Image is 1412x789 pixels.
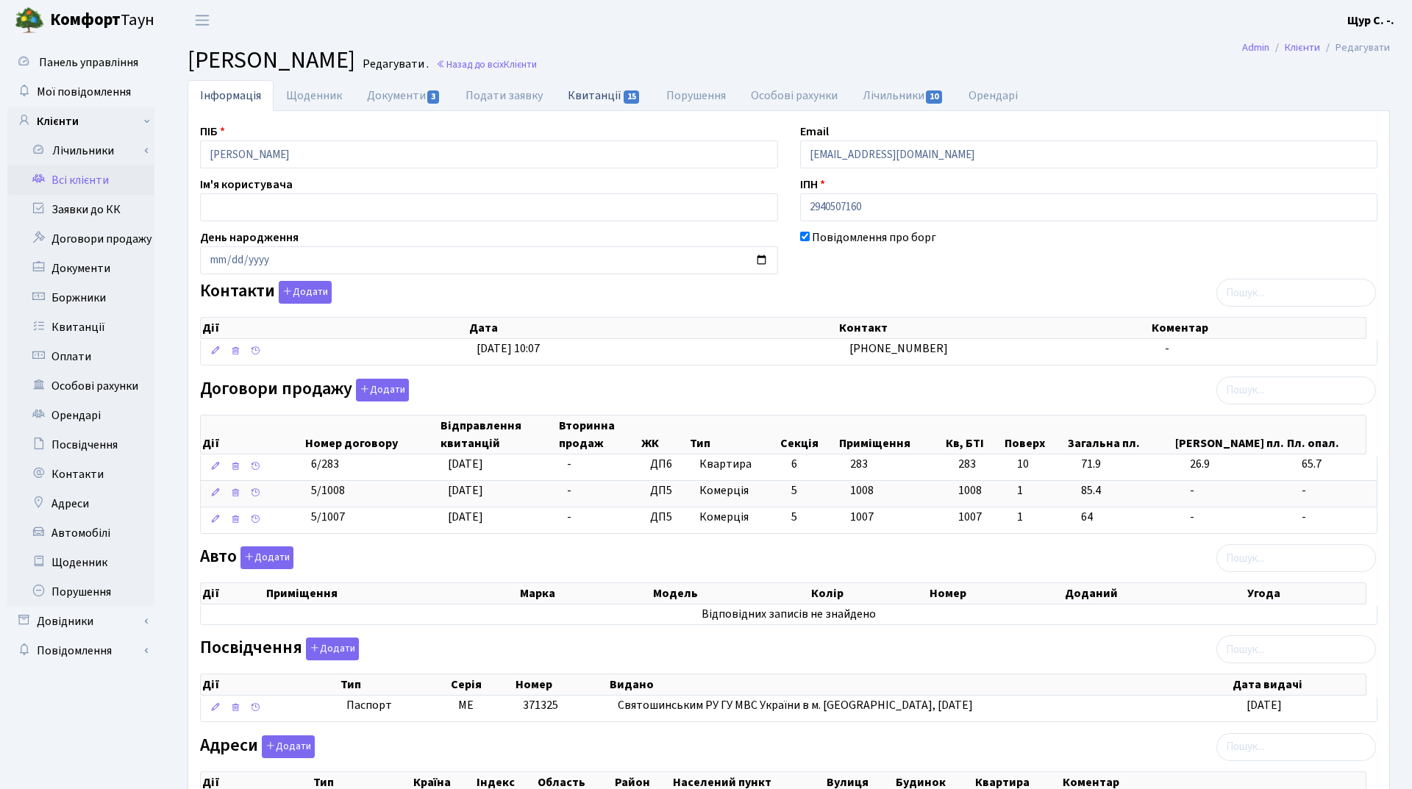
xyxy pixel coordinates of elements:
[1190,509,1291,526] span: -
[201,318,468,338] th: Дії
[279,281,332,304] button: Контакти
[926,90,942,104] span: 10
[1216,635,1376,663] input: Пошук...
[1165,340,1169,357] span: -
[200,229,299,246] label: День народження
[850,456,868,472] span: 283
[274,80,354,111] a: Щоденник
[15,6,44,35] img: logo.png
[477,340,540,357] span: [DATE] 10:07
[791,482,797,499] span: 5
[7,283,154,313] a: Боржники
[838,318,1150,338] th: Контакт
[200,379,409,401] label: Договори продажу
[304,415,439,454] th: Номер договору
[7,254,154,283] a: Документи
[7,342,154,371] a: Оплати
[50,8,121,32] b: Комфорт
[188,43,355,77] span: [PERSON_NAME]
[779,415,838,454] th: Секція
[448,509,483,525] span: [DATE]
[928,583,1063,604] th: Номер
[258,732,315,758] a: Додати
[699,456,780,473] span: Квартира
[812,229,936,246] label: Повідомлення про борг
[200,735,315,758] label: Адреси
[1231,674,1366,695] th: Дата видачі
[1246,583,1366,604] th: Угода
[449,674,514,695] th: Серія
[640,415,688,454] th: ЖК
[850,509,874,525] span: 1007
[39,54,138,71] span: Панель управління
[514,674,607,695] th: Номер
[688,415,779,454] th: Тип
[201,583,265,604] th: Дії
[624,90,640,104] span: 15
[800,176,825,193] label: ІПН
[458,697,474,713] span: МЕ
[7,518,154,548] a: Автомобілі
[360,57,429,71] small: Редагувати .
[1174,415,1286,454] th: [PERSON_NAME] пл.
[1216,544,1376,572] input: Пошук...
[650,509,688,526] span: ДП5
[7,48,154,77] a: Панель управління
[240,546,293,569] button: Авто
[200,638,359,660] label: Посвідчення
[201,415,304,454] th: Дії
[1216,279,1376,307] input: Пошук...
[354,80,453,111] a: Документи
[1003,415,1066,454] th: Поверх
[237,544,293,570] a: Додати
[346,697,446,714] span: Паспорт
[1285,40,1320,55] a: Клієнти
[849,340,948,357] span: [PHONE_NUMBER]
[1302,509,1371,526] span: -
[1216,376,1376,404] input: Пошук...
[810,583,928,604] th: Колір
[838,415,944,454] th: Приміщення
[7,401,154,430] a: Орендарі
[1320,40,1390,56] li: Редагувати
[567,482,571,499] span: -
[7,607,154,636] a: Довідники
[1302,482,1371,499] span: -
[7,107,154,136] a: Клієнти
[356,379,409,401] button: Договори продажу
[448,482,483,499] span: [DATE]
[448,456,483,472] span: [DATE]
[654,80,738,111] a: Порушення
[436,57,537,71] a: Назад до всіхКлієнти
[958,482,1005,499] span: 1008
[1247,697,1282,713] span: [DATE]
[201,604,1377,624] td: Відповідних записів не знайдено
[699,509,780,526] span: Комерція
[650,456,688,473] span: ДП6
[1347,13,1394,29] b: Щур С. -.
[17,136,154,165] a: Лічильники
[567,509,571,525] span: -
[7,489,154,518] a: Адреси
[1063,583,1247,604] th: Доданий
[311,482,345,499] span: 5/1008
[567,456,571,472] span: -
[1066,415,1174,454] th: Загальна пл.
[311,509,345,525] span: 5/1007
[800,123,829,140] label: Email
[50,8,154,33] span: Таун
[850,80,956,111] a: Лічильники
[1081,509,1178,526] span: 64
[7,460,154,489] a: Контакти
[7,371,154,401] a: Особові рахунки
[265,583,519,604] th: Приміщення
[200,281,332,304] label: Контакти
[7,195,154,224] a: Заявки до КК
[7,430,154,460] a: Посвідчення
[201,674,339,695] th: Дії
[944,415,1003,454] th: Кв, БТІ
[1081,456,1178,473] span: 71.9
[453,80,555,111] a: Подати заявку
[956,80,1030,111] a: Орендарі
[275,279,332,304] a: Додати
